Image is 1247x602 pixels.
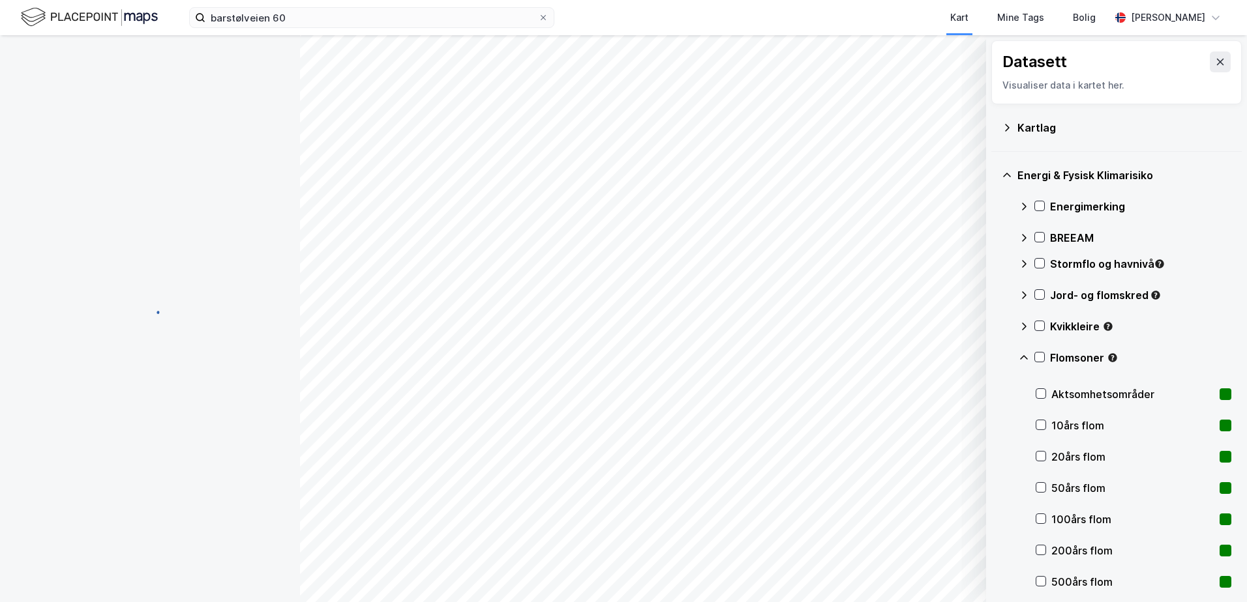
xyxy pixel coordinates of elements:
div: Kvikkleire [1050,319,1231,334]
iframe: Chat Widget [1182,539,1247,602]
div: Stormflo og havnivå [1050,256,1231,272]
div: [PERSON_NAME] [1131,10,1205,25]
div: 10års flom [1051,418,1214,433]
div: 50års flom [1051,480,1214,496]
div: Flomsoner [1050,350,1231,365]
div: Visualiser data i kartet her. [1002,78,1231,93]
div: 500års flom [1051,574,1214,590]
div: Aktsomhetsområder [1051,386,1214,402]
div: 200års flom [1051,543,1214,558]
div: Kartlag [1017,120,1231,136]
div: Tooltip anchor [1154,258,1165,270]
div: 20års flom [1051,449,1214,465]
div: Tooltip anchor [1102,321,1114,332]
div: Energi & Fysisk Klimarisiko [1017,167,1231,183]
div: Jord- og flomskred [1050,287,1231,303]
div: Tooltip anchor [1150,289,1162,301]
img: logo.f888ab2527a4732fd821a326f86c7f29.svg [21,6,158,29]
div: Bolig [1073,10,1096,25]
div: 100års flom [1051,511,1214,527]
div: Tooltip anchor [1107,352,1119,364]
div: Datasett [1002,51,1067,72]
div: Mine Tags [997,10,1044,25]
div: Energimerking [1050,199,1231,214]
div: Kart [950,10,969,25]
input: Søk på adresse, matrikkel, gårdeiere, leietakere eller personer [205,8,538,27]
img: spinner.a6d8c91a73a9ac5275cf975e30b51cfb.svg [140,300,160,321]
div: BREEAM [1050,230,1231,246]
